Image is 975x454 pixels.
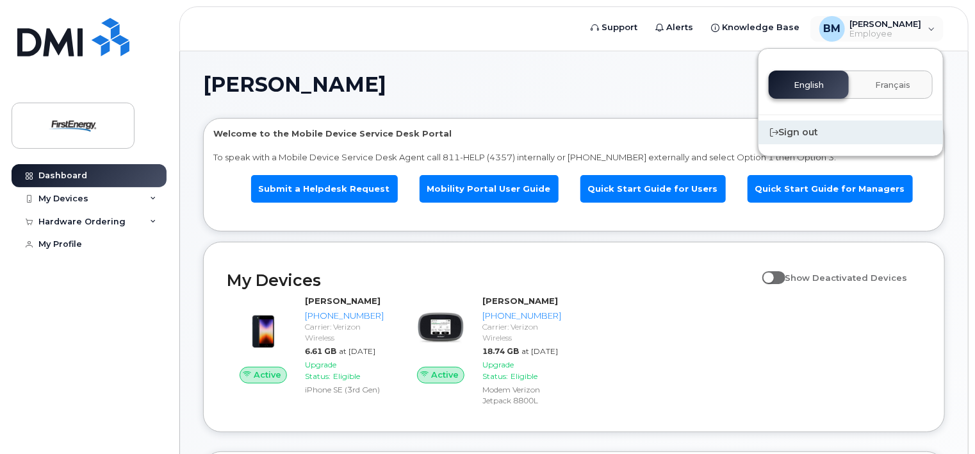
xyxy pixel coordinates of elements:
iframe: Messenger Launcher [919,398,965,444]
span: Upgrade Status: [305,360,336,380]
a: Submit a Helpdesk Request [251,175,398,203]
span: 6.61 GB [305,346,336,356]
img: image20231002-3703462-1angbar.jpeg [237,301,290,354]
span: [PERSON_NAME] [203,75,386,94]
span: 18.74 GB [482,346,519,356]
span: at [DATE] [339,346,375,356]
span: at [DATE] [521,346,558,356]
p: To speak with a Mobile Device Service Desk Agent call 811-HELP (4357) internally or [PHONE_NUMBER... [213,151,935,164]
a: Active[PERSON_NAME][PHONE_NUMBER]Carrier: Verizon Wireless18.74 GBat [DATE]Upgrade Status:Eligibl... [404,295,566,408]
input: Show Deactivated Devices [762,265,773,276]
a: Quick Start Guide for Managers [748,175,913,203]
strong: [PERSON_NAME] [482,296,558,306]
span: Active [254,369,281,381]
a: Active[PERSON_NAME][PHONE_NUMBER]Carrier: Verizon Wireless6.61 GBat [DATE]Upgrade Status:Eligible... [227,295,389,398]
span: Eligible [511,371,537,381]
span: Active [431,369,459,381]
span: Eligible [333,371,360,381]
div: Modem Verizon Jetpack 8800L [482,384,561,406]
div: Carrier: Verizon Wireless [305,321,384,343]
strong: [PERSON_NAME] [305,296,381,306]
span: Show Deactivated Devices [785,273,908,283]
div: Carrier: Verizon Wireless [482,321,561,343]
span: Upgrade Status: [482,360,514,380]
h2: My Devices [227,271,756,290]
p: Welcome to the Mobile Device Service Desk Portal [213,128,935,140]
img: image20231002-3703462-zs44o9.jpeg [414,301,467,354]
span: Français [875,80,910,90]
a: Quick Start Guide for Users [580,175,726,203]
div: [PHONE_NUMBER] [305,310,384,322]
div: [PHONE_NUMBER] [482,310,561,322]
div: iPhone SE (3rd Gen) [305,384,384,395]
div: Sign out [758,121,943,144]
a: Mobility Portal User Guide [420,175,559,203]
